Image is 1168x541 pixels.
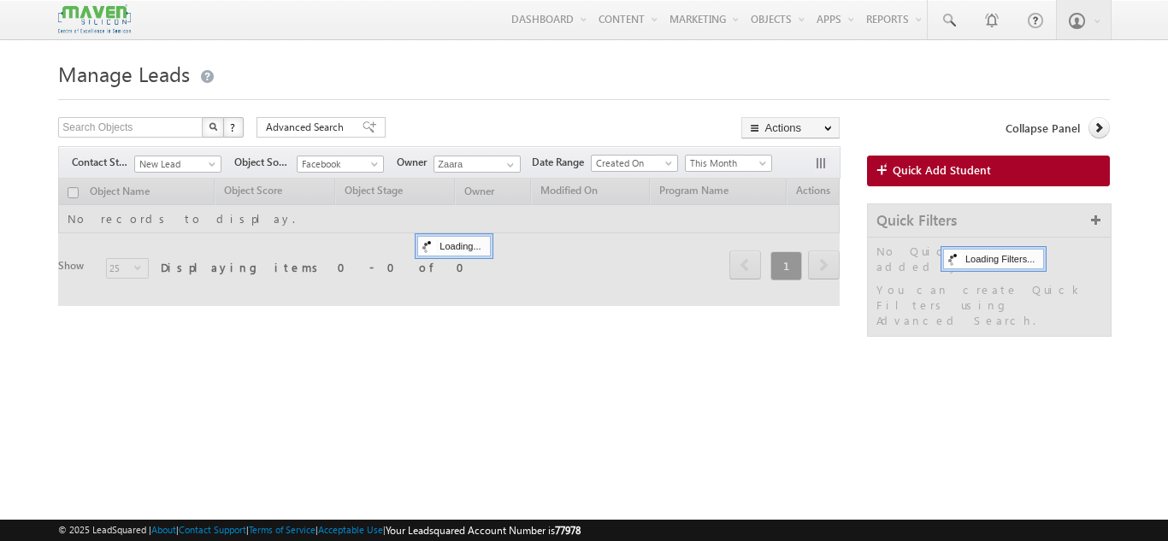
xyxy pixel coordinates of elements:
[1006,121,1080,136] span: Collapse Panel
[686,156,767,171] span: This Month
[591,155,678,172] a: Created On
[135,156,216,172] span: New Lead
[179,524,246,535] a: Contact Support
[249,524,316,535] a: Terms of Service
[266,120,349,135] span: Advanced Search
[72,155,134,170] span: Contact Stage
[397,155,434,170] span: Owner
[134,156,221,173] a: New Lead
[58,522,581,538] span: © 2025 LeadSquared | | | | |
[58,4,130,34] img: Custom Logo
[893,162,991,178] span: Quick Add Student
[417,236,490,256] div: Loading...
[386,524,581,537] span: Your Leadsquared Account Number is
[318,524,383,535] a: Acceptable Use
[151,524,176,535] a: About
[234,155,297,170] span: Object Source
[297,156,384,173] a: Facebook
[741,117,840,138] button: Actions
[498,156,519,173] a: Show All Items
[434,156,521,173] input: Type to Search
[592,156,673,171] span: Created On
[532,155,591,170] span: Date Range
[223,117,244,138] button: ?
[230,120,238,134] span: ?
[943,249,1044,269] div: Loading Filters...
[58,60,190,87] span: Manage Leads
[685,155,772,172] a: This Month
[209,122,217,131] img: Search
[555,524,581,537] span: 77978
[867,156,1110,186] a: Quick Add Student
[298,156,379,172] span: Facebook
